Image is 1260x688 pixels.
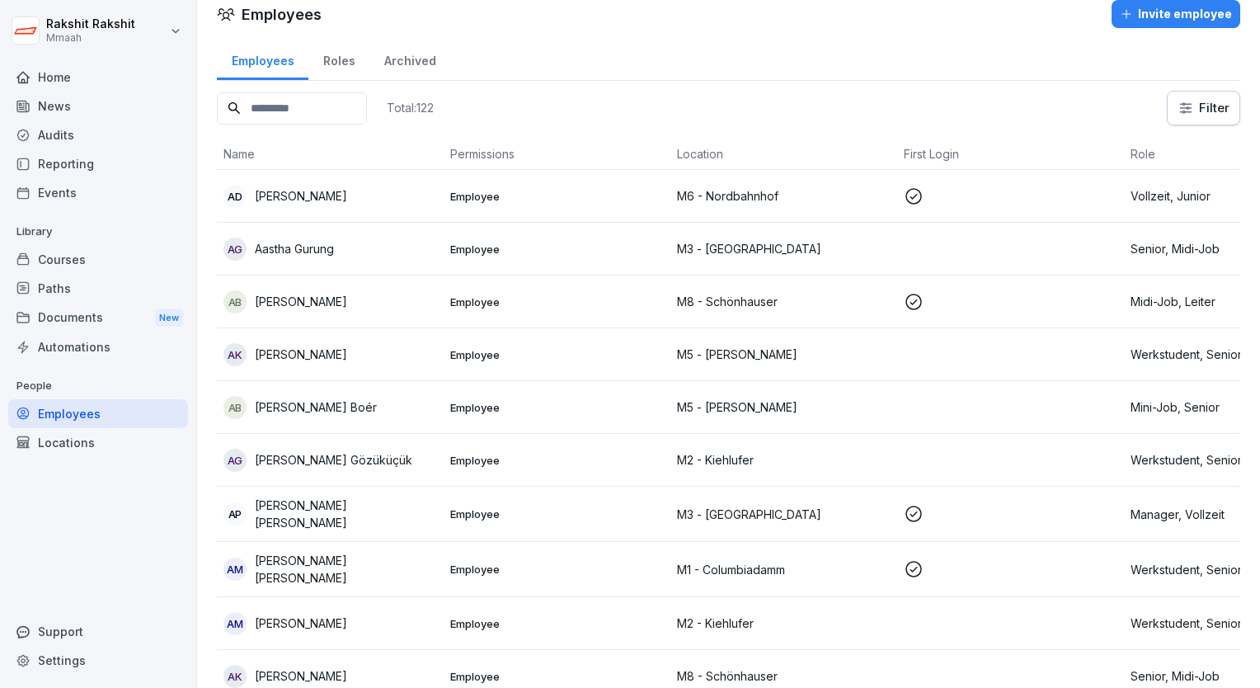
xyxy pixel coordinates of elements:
p: Employee [450,189,664,204]
p: Employee [450,400,664,415]
p: M3 - [GEOGRAPHIC_DATA] [677,240,891,257]
p: Mmaah [46,32,135,44]
p: [PERSON_NAME] [PERSON_NAME] [255,497,437,531]
a: Reporting [8,149,188,178]
th: Name [217,139,444,170]
div: AP [223,502,247,525]
div: Documents [8,303,188,333]
p: Employee [450,669,664,684]
a: Employees [217,38,308,80]
p: M5 - [PERSON_NAME] [677,398,891,416]
a: Employees [8,399,188,428]
a: Locations [8,428,188,457]
a: Audits [8,120,188,149]
p: Employee [450,347,664,362]
a: Paths [8,274,188,303]
div: AB [223,396,247,419]
p: [PERSON_NAME] [PERSON_NAME] [255,552,437,587]
a: News [8,92,188,120]
p: Employee [450,616,664,631]
div: AM [223,558,247,581]
p: Employee [450,453,664,468]
div: AG [223,449,247,472]
a: Archived [369,38,450,80]
p: M5 - [PERSON_NAME] [677,346,891,363]
p: M2 - Kiehlufer [677,451,891,469]
p: Employee [450,242,664,257]
th: Location [670,139,897,170]
th: Permissions [444,139,670,170]
p: M3 - [GEOGRAPHIC_DATA] [677,506,891,523]
p: [PERSON_NAME] Boér [255,398,377,416]
div: Filter [1178,100,1229,116]
p: Rakshit Rakshit [46,17,135,31]
p: [PERSON_NAME] [255,346,347,363]
p: [PERSON_NAME] [255,667,347,685]
p: [PERSON_NAME] [255,187,347,205]
p: [PERSON_NAME] [255,615,347,632]
p: [PERSON_NAME] Gözüküçük [255,451,412,469]
button: Filter [1168,92,1239,125]
a: Home [8,63,188,92]
div: Support [8,617,188,646]
a: DocumentsNew [8,303,188,333]
p: [PERSON_NAME] [255,293,347,310]
a: Courses [8,245,188,274]
p: M1 - Columbiadamm [677,561,891,578]
p: Employee [450,562,664,577]
div: Invite employee [1120,5,1232,23]
p: M6 - Nordbahnhof [677,187,891,205]
p: M8 - Schönhauser [677,667,891,685]
p: Library [8,219,188,245]
a: Events [8,178,188,207]
a: Roles [308,38,369,80]
div: AG [223,238,247,261]
p: Employee [450,507,664,521]
div: AD [223,185,247,208]
p: Aastha Gurung [255,240,334,257]
div: AK [223,343,247,366]
p: M2 - Kiehlufer [677,615,891,632]
div: AK [223,665,247,688]
p: People [8,373,188,399]
a: Automations [8,332,188,361]
h1: Employees [242,3,322,26]
p: M8 - Schönhauser [677,293,891,310]
div: AB [223,290,247,313]
div: AM [223,612,247,635]
p: Total: 122 [387,100,434,115]
div: New [155,309,183,328]
p: Employee [450,295,664,309]
a: Settings [8,646,188,675]
th: First Login [897,139,1124,170]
